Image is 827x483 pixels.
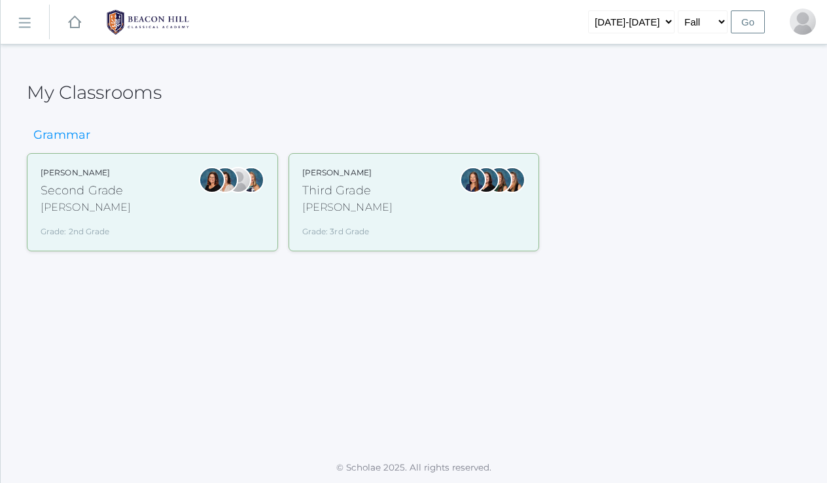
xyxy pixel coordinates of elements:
[27,129,97,142] h3: Grammar
[41,200,131,215] div: [PERSON_NAME]
[27,82,162,103] h2: My Classrooms
[790,9,816,35] div: Lindsay Frieder
[302,221,393,238] div: Grade: 3rd Grade
[41,182,131,200] div: Second Grade
[212,167,238,193] div: Cari Burke
[1,461,827,474] p: © Scholae 2025. All rights reserved.
[302,167,393,179] div: [PERSON_NAME]
[486,167,512,193] div: Andrea Deutsch
[238,167,264,193] div: Courtney Nicholls
[41,221,131,238] div: Grade: 2nd Grade
[99,6,197,39] img: 1_BHCALogos-05.png
[731,10,765,33] input: Go
[460,167,486,193] div: Lori Webster
[473,167,499,193] div: Katie Watters
[302,182,393,200] div: Third Grade
[302,200,393,215] div: [PERSON_NAME]
[41,167,131,179] div: [PERSON_NAME]
[499,167,525,193] div: Juliana Fowler
[225,167,251,193] div: Sarah Armstrong
[199,167,225,193] div: Emily Balli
